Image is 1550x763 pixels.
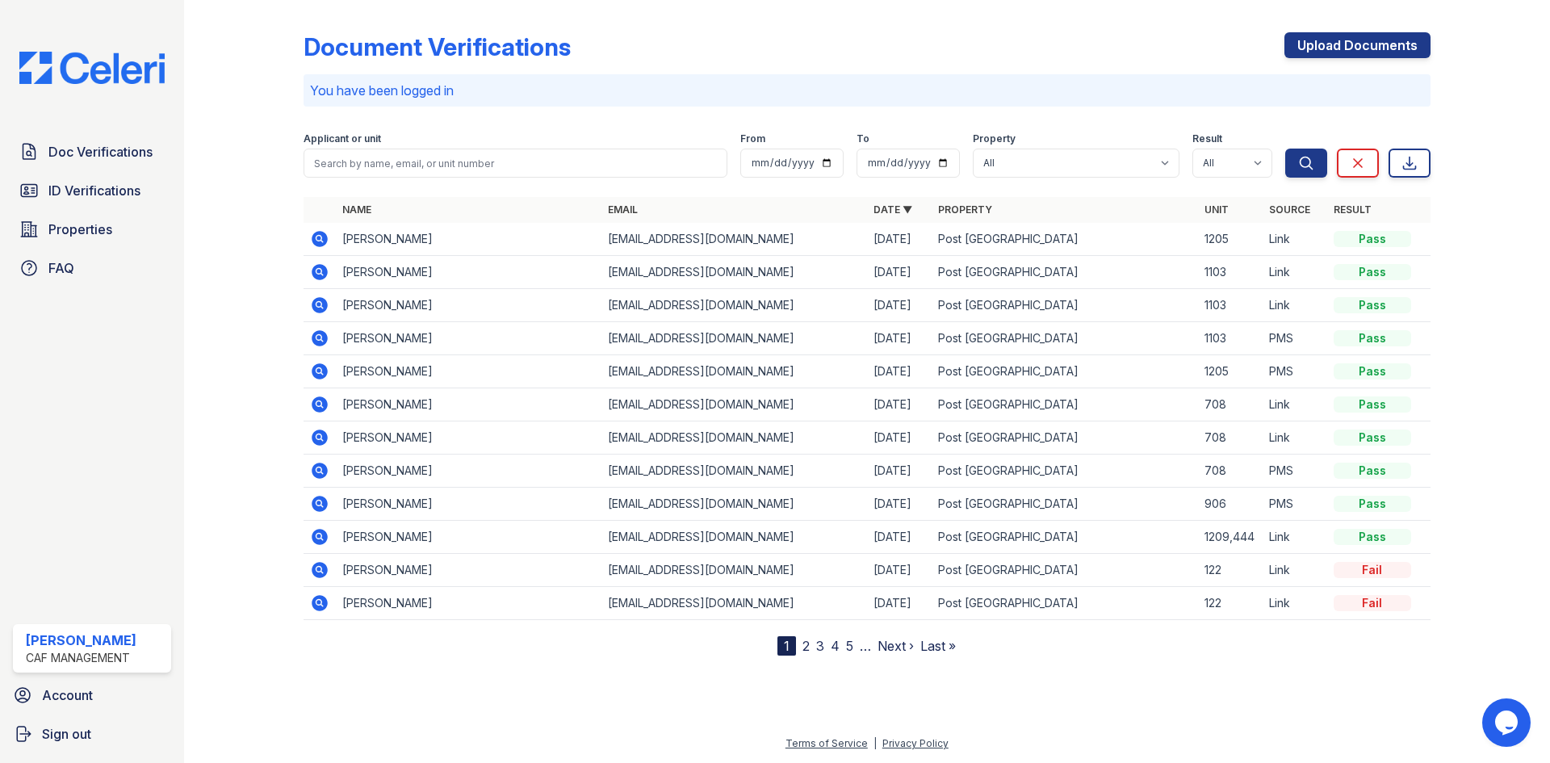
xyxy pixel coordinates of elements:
div: CAF Management [26,650,136,666]
span: Account [42,685,93,705]
td: [PERSON_NAME] [336,488,601,521]
td: Link [1263,256,1327,289]
td: Post [GEOGRAPHIC_DATA] [932,322,1197,355]
a: Properties [13,213,171,245]
div: [PERSON_NAME] [26,631,136,650]
td: [DATE] [867,488,932,521]
span: Doc Verifications [48,142,153,161]
td: 1103 [1198,322,1263,355]
label: To [857,132,869,145]
td: 708 [1198,421,1263,455]
div: Pass [1334,496,1411,512]
a: ID Verifications [13,174,171,207]
img: CE_Logo_Blue-a8612792a0a2168367f1c8372b55b34899dd931a85d93a1a3d3e32e68fde9ad4.png [6,52,178,84]
div: Pass [1334,463,1411,479]
td: PMS [1263,322,1327,355]
a: Property [938,203,992,216]
td: Link [1263,587,1327,620]
p: You have been logged in [310,81,1424,100]
td: Post [GEOGRAPHIC_DATA] [932,521,1197,554]
td: 1205 [1198,223,1263,256]
td: [PERSON_NAME] [336,289,601,322]
a: Date ▼ [873,203,912,216]
td: [EMAIL_ADDRESS][DOMAIN_NAME] [601,421,867,455]
td: Link [1263,554,1327,587]
div: Pass [1334,529,1411,545]
a: Account [6,679,178,711]
div: Pass [1334,396,1411,413]
a: 2 [802,638,810,654]
td: 1103 [1198,256,1263,289]
td: Post [GEOGRAPHIC_DATA] [932,455,1197,488]
td: Post [GEOGRAPHIC_DATA] [932,388,1197,421]
td: [EMAIL_ADDRESS][DOMAIN_NAME] [601,554,867,587]
a: Unit [1204,203,1229,216]
a: 3 [816,638,824,654]
td: Post [GEOGRAPHIC_DATA] [932,488,1197,521]
span: ID Verifications [48,181,140,200]
td: [PERSON_NAME] [336,322,601,355]
a: Last » [920,638,956,654]
td: [DATE] [867,587,932,620]
td: [EMAIL_ADDRESS][DOMAIN_NAME] [601,455,867,488]
span: … [860,636,871,656]
a: 5 [846,638,853,654]
div: | [873,737,877,749]
a: Result [1334,203,1372,216]
td: Post [GEOGRAPHIC_DATA] [932,355,1197,388]
td: PMS [1263,355,1327,388]
a: Sign out [6,718,178,750]
div: Pass [1334,363,1411,379]
td: [PERSON_NAME] [336,587,601,620]
td: [DATE] [867,521,932,554]
div: Pass [1334,297,1411,313]
td: [EMAIL_ADDRESS][DOMAIN_NAME] [601,223,867,256]
td: [DATE] [867,289,932,322]
a: Doc Verifications [13,136,171,168]
input: Search by name, email, or unit number [304,149,727,178]
td: [PERSON_NAME] [336,355,601,388]
td: Link [1263,289,1327,322]
td: Post [GEOGRAPHIC_DATA] [932,587,1197,620]
div: Fail [1334,562,1411,578]
a: Source [1269,203,1310,216]
td: [EMAIL_ADDRESS][DOMAIN_NAME] [601,289,867,322]
td: 906 [1198,488,1263,521]
td: [EMAIL_ADDRESS][DOMAIN_NAME] [601,521,867,554]
a: 4 [831,638,840,654]
td: Post [GEOGRAPHIC_DATA] [932,289,1197,322]
a: Privacy Policy [882,737,949,749]
label: Property [973,132,1016,145]
td: [EMAIL_ADDRESS][DOMAIN_NAME] [601,488,867,521]
td: Post [GEOGRAPHIC_DATA] [932,554,1197,587]
td: [DATE] [867,355,932,388]
td: 1205 [1198,355,1263,388]
td: Link [1263,421,1327,455]
td: [EMAIL_ADDRESS][DOMAIN_NAME] [601,322,867,355]
span: FAQ [48,258,74,278]
td: 1209,444 [1198,521,1263,554]
span: Properties [48,220,112,239]
td: 1103 [1198,289,1263,322]
a: Upload Documents [1284,32,1431,58]
iframe: chat widget [1482,698,1534,747]
a: FAQ [13,252,171,284]
div: Fail [1334,595,1411,611]
td: [PERSON_NAME] [336,521,601,554]
a: Name [342,203,371,216]
div: Pass [1334,231,1411,247]
span: Sign out [42,724,91,744]
label: Result [1192,132,1222,145]
td: Post [GEOGRAPHIC_DATA] [932,256,1197,289]
td: 122 [1198,554,1263,587]
td: [PERSON_NAME] [336,223,601,256]
td: [EMAIL_ADDRESS][DOMAIN_NAME] [601,256,867,289]
td: [DATE] [867,256,932,289]
td: 708 [1198,388,1263,421]
td: [PERSON_NAME] [336,256,601,289]
td: Post [GEOGRAPHIC_DATA] [932,421,1197,455]
div: Pass [1334,330,1411,346]
td: [EMAIL_ADDRESS][DOMAIN_NAME] [601,388,867,421]
a: Next › [878,638,914,654]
